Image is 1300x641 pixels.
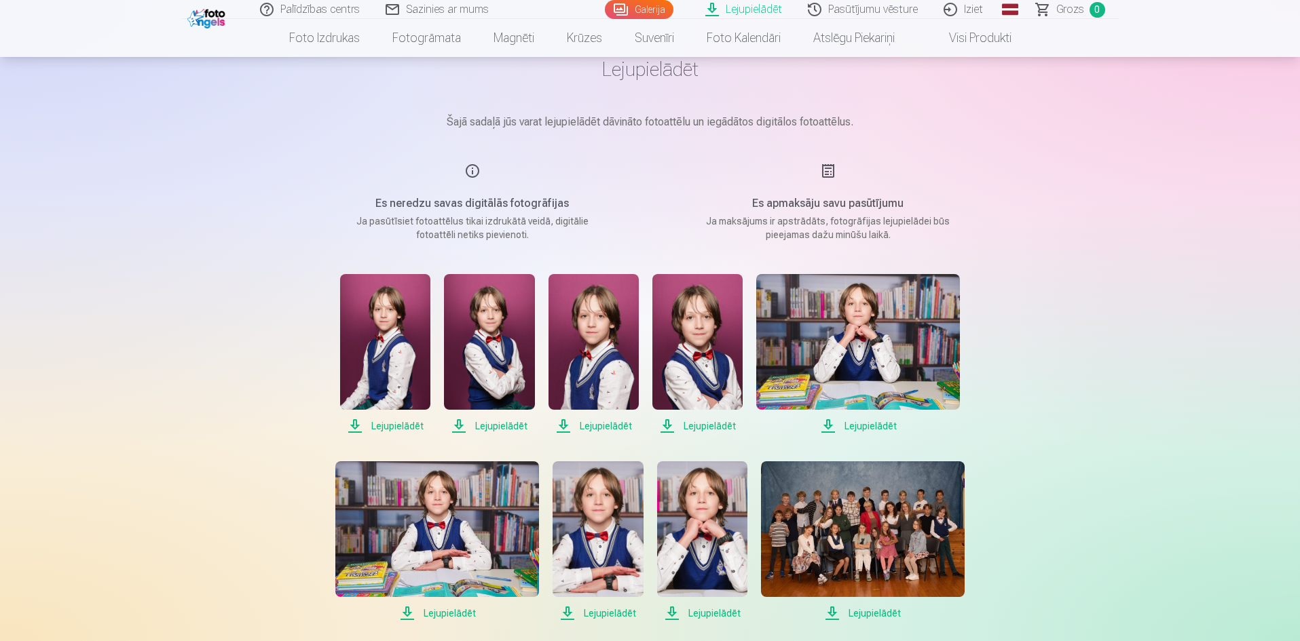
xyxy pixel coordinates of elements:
[549,274,639,434] a: Lejupielādēt
[477,19,551,57] a: Magnēti
[652,418,743,434] span: Lejupielādēt
[444,274,534,434] a: Lejupielādēt
[652,274,743,434] a: Lejupielādēt
[187,5,229,28] img: /fa1
[657,605,747,621] span: Lejupielādēt
[911,19,1028,57] a: Visi produkti
[273,19,376,57] a: Foto izdrukas
[343,195,601,212] h5: Es neredzu savas digitālās fotogrāfijas
[444,418,534,434] span: Lejupielādēt
[1056,1,1084,18] span: Grozs
[761,605,965,621] span: Lejupielādēt
[756,274,960,434] a: Lejupielādēt
[376,19,477,57] a: Fotogrāmata
[657,461,747,621] a: Lejupielādēt
[340,418,430,434] span: Lejupielādēt
[549,418,639,434] span: Lejupielādēt
[311,114,990,130] p: Šajā sadaļā jūs varat lejupielādēt dāvināto fotoattēlu un iegādātos digitālos fotoattēlus.
[699,195,957,212] h5: Es apmaksāju savu pasūtījumu
[699,214,957,241] p: Ja maksājums ir apstrādāts, fotogrāfijas lejupielādei būs pieejamas dažu minūšu laikā.
[797,19,911,57] a: Atslēgu piekariņi
[618,19,690,57] a: Suvenīri
[311,57,990,81] h1: Lejupielādēt
[690,19,797,57] a: Foto kalendāri
[335,605,539,621] span: Lejupielādēt
[340,274,430,434] a: Lejupielādēt
[761,461,965,621] a: Lejupielādēt
[756,418,960,434] span: Lejupielādēt
[553,605,643,621] span: Lejupielādēt
[553,461,643,621] a: Lejupielādēt
[1090,2,1105,18] span: 0
[335,461,539,621] a: Lejupielādēt
[551,19,618,57] a: Krūzes
[343,214,601,241] p: Ja pasūtīsiet fotoattēlus tikai izdrukātā veidā, digitālie fotoattēli netiks pievienoti.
